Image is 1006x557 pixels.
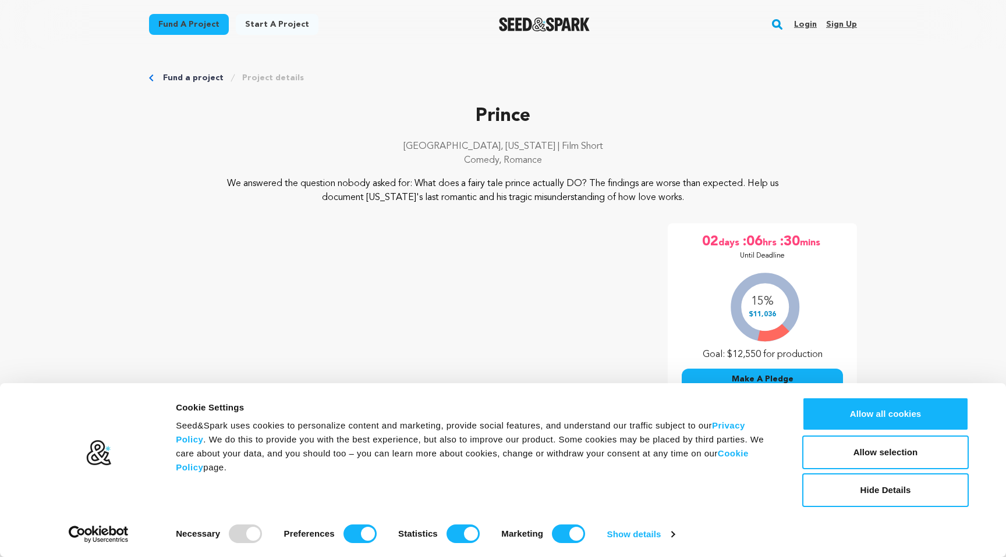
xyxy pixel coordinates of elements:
strong: Statistics [398,529,438,538]
strong: Necessary [176,529,220,538]
p: [GEOGRAPHIC_DATA], [US_STATE] | Film Short [149,140,857,153]
img: Seed&Spark Logo Dark Mode [499,17,590,31]
a: Fund a project [149,14,229,35]
a: Login [794,15,817,34]
a: Show details [607,526,675,543]
a: Usercentrics Cookiebot - opens in a new window [48,526,150,543]
a: Project details [242,72,304,84]
span: :30 [779,233,800,251]
a: Seed&Spark Homepage [499,17,590,31]
span: :06 [742,233,763,251]
a: Sign up [826,15,857,34]
p: We answered the question nobody asked for: What does a fairy tale prince actually DO? The finding... [220,177,787,205]
a: Privacy Policy [176,420,745,444]
legend: Consent Selection [175,520,176,520]
span: hrs [763,233,779,251]
button: Allow all cookies [802,397,969,431]
strong: Marketing [501,529,543,538]
div: Cookie Settings [176,401,776,415]
button: Make A Pledge [682,369,843,390]
img: logo [86,440,112,466]
div: Breadcrumb [149,72,857,84]
p: Until Deadline [740,251,785,260]
button: Hide Details [802,473,969,507]
button: Allow selection [802,435,969,469]
span: days [718,233,742,251]
span: mins [800,233,823,251]
strong: Preferences [284,529,335,538]
a: Start a project [236,14,318,35]
p: Prince [149,102,857,130]
div: Seed&Spark uses cookies to personalize content and marketing, provide social features, and unders... [176,419,776,474]
p: Comedy, Romance [149,153,857,167]
a: Fund a project [163,72,224,84]
span: 02 [702,233,718,251]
